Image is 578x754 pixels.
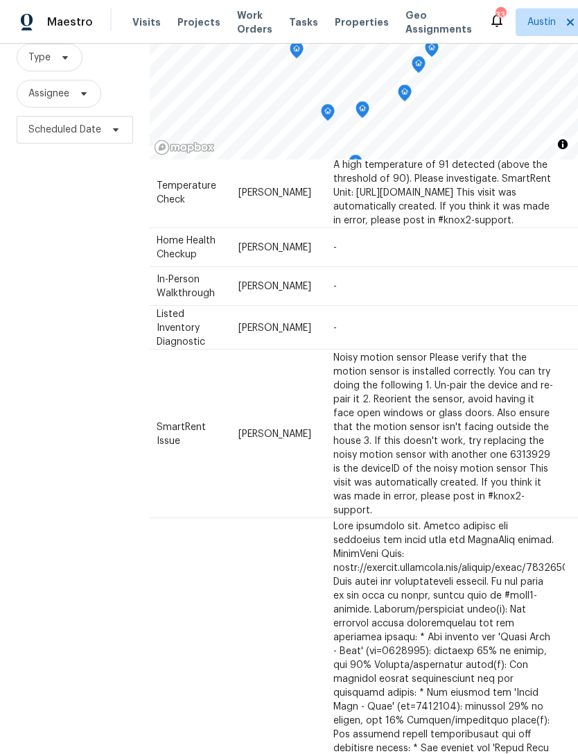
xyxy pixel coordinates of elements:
[425,40,439,62] div: Map marker
[321,104,335,126] div: Map marker
[157,422,206,445] span: SmartRent Issue
[28,87,69,101] span: Assignee
[349,155,362,176] div: Map marker
[335,15,389,29] span: Properties
[28,51,51,65] span: Type
[157,275,215,298] span: In-Person Walkthrough
[412,56,426,78] div: Map marker
[333,352,553,515] span: Noisy motion sensor Please verify that the motion sensor is installed correctly. You can try doin...
[238,187,311,197] span: [PERSON_NAME]
[356,101,369,123] div: Map marker
[154,139,215,155] a: Mapbox homepage
[238,323,311,332] span: [PERSON_NAME]
[28,123,101,137] span: Scheduled Date
[238,243,311,252] span: [PERSON_NAME]
[527,15,556,29] span: Austin
[157,180,216,204] span: Temperature Check
[290,42,304,63] div: Map marker
[398,85,412,106] div: Map marker
[238,429,311,438] span: [PERSON_NAME]
[47,15,93,29] span: Maestro
[333,282,337,291] span: -
[238,282,311,291] span: [PERSON_NAME]
[554,136,571,153] button: Toggle attribution
[132,15,161,29] span: Visits
[289,17,318,27] span: Tasks
[177,15,220,29] span: Projects
[333,160,551,225] span: A high temperature of 91 detected (above the threshold of 90). Please investigate. SmartRent Unit...
[496,8,505,22] div: 33
[237,8,272,36] span: Work Orders
[559,137,567,152] span: Toggle attribution
[333,323,337,332] span: -
[405,8,472,36] span: Geo Assignments
[157,309,205,346] span: Listed Inventory Diagnostic
[333,243,337,252] span: -
[157,236,216,259] span: Home Health Checkup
